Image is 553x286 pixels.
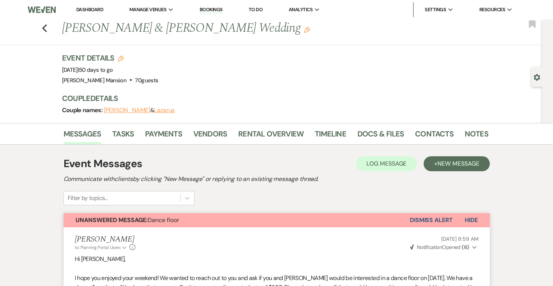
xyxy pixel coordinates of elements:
[415,128,454,144] a: Contacts
[68,194,108,203] div: Filter by topics...
[193,128,227,144] a: Vendors
[104,107,150,113] button: [PERSON_NAME]
[75,255,126,263] span: Hi [PERSON_NAME],
[409,243,479,251] button: NotificationOpened (6)
[62,77,127,84] span: [PERSON_NAME] Mansion
[154,107,175,113] button: Lazarus
[238,128,304,144] a: Rental Overview
[357,128,404,144] a: Docs & Files
[62,66,113,74] span: [DATE]
[76,6,103,13] a: Dashboard
[62,19,397,37] h1: [PERSON_NAME] & [PERSON_NAME] Wedding
[534,73,540,80] button: Open lead details
[129,6,166,13] span: Manage Venues
[135,77,158,84] span: 70 guests
[410,244,469,250] span: Opened
[79,66,113,74] span: 50 days to go
[366,160,406,167] span: Log Message
[75,235,136,244] h5: [PERSON_NAME]
[64,128,101,144] a: Messages
[453,213,490,227] button: Hide
[62,106,104,114] span: Couple names:
[64,156,142,172] h1: Event Messages
[304,26,310,33] button: Edit
[441,236,478,242] span: [DATE] 8:59 AM
[315,128,346,144] a: Timeline
[75,245,121,250] span: to: Planning Portal Users
[425,6,446,13] span: Settings
[62,53,159,63] h3: Event Details
[145,128,182,144] a: Payments
[465,128,488,144] a: Notes
[462,244,469,250] strong: ( 6 )
[62,93,481,104] h3: Couple Details
[64,175,490,184] h2: Communicate with clients by clicking "New Message" or replying to an existing message thread.
[200,6,223,13] a: Bookings
[249,6,262,13] a: To Do
[437,160,479,167] span: New Message
[75,244,128,251] button: to: Planning Portal Users
[64,213,410,227] button: Unanswered Message:Dance floor
[28,2,56,18] img: Weven Logo
[356,156,417,171] button: Log Message
[424,156,489,171] button: +New Message
[112,128,134,144] a: Tasks
[465,216,478,224] span: Hide
[76,216,148,224] strong: Unanswered Message:
[78,66,113,74] span: |
[410,213,453,227] button: Dismiss Alert
[417,244,442,250] span: Notification
[76,216,179,224] span: Dance floor
[104,107,175,114] span: &
[479,6,505,13] span: Resources
[289,6,313,13] span: Analytics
